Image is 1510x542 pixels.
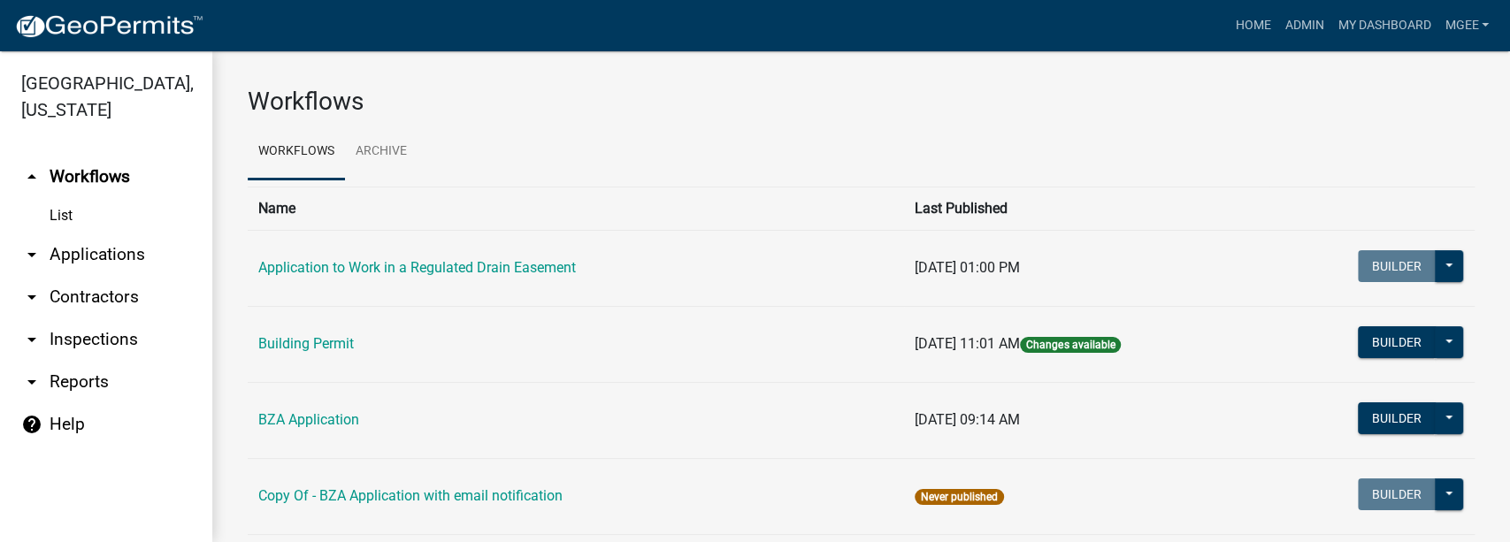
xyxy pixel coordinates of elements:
th: Name [248,187,904,230]
span: [DATE] 11:01 AM [915,335,1020,352]
button: Builder [1358,250,1436,282]
i: arrow_drop_down [21,286,42,308]
span: [DATE] 01:00 PM [915,259,1020,276]
th: Last Published [904,187,1269,230]
a: My Dashboard [1330,9,1437,42]
a: BZA Application [258,411,359,428]
button: Builder [1358,478,1436,510]
i: arrow_drop_up [21,166,42,187]
span: [DATE] 09:14 AM [915,411,1020,428]
a: Application to Work in a Regulated Drain Easement [258,259,576,276]
span: Never published [915,489,1004,505]
a: Copy Of - BZA Application with email notification [258,487,563,504]
i: arrow_drop_down [21,244,42,265]
a: mgee [1437,9,1496,42]
button: Builder [1358,326,1436,358]
h3: Workflows [248,87,1475,117]
a: Workflows [248,124,345,180]
i: arrow_drop_down [21,329,42,350]
i: arrow_drop_down [21,371,42,393]
i: help [21,414,42,435]
a: Archive [345,124,418,180]
button: Builder [1358,402,1436,434]
span: Changes available [1020,337,1121,353]
a: Home [1228,9,1277,42]
a: Building Permit [258,335,354,352]
a: Admin [1277,9,1330,42]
